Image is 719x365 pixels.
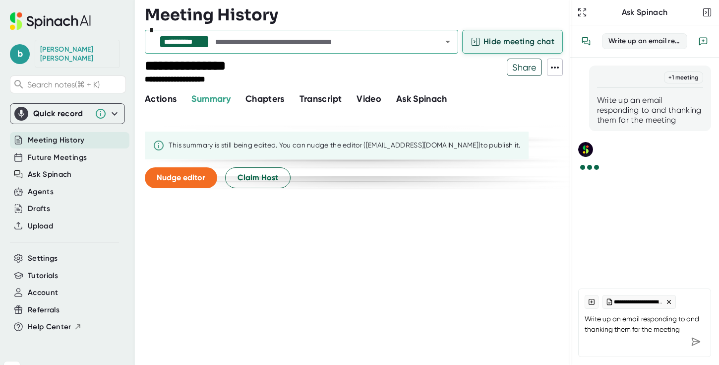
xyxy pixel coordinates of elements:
button: Nudge editor [145,167,217,188]
span: Actions [145,93,177,104]
span: Video [357,93,381,104]
button: Transcript [300,92,342,106]
button: Claim Host [225,167,291,188]
button: Open [441,35,455,49]
button: Meeting History [28,135,84,146]
button: View conversation history [576,31,596,51]
button: Settings [28,253,58,264]
button: Future Meetings [28,152,87,163]
div: This summary is still being edited. You can nudge the editor ([EMAIL_ADDRESS][DOMAIN_NAME]) to pu... [169,141,521,150]
span: Nudge editor [157,173,205,182]
div: + 1 meeting [664,72,703,83]
button: Summary [191,92,230,106]
span: b [10,44,30,64]
span: Ask Spinach [396,93,447,104]
div: Write up an email respond... [608,37,681,46]
button: Actions [145,92,177,106]
div: Brian Gewirtz [40,45,115,63]
span: Search notes (⌘ + K) [27,80,123,89]
div: Quick record [14,104,120,124]
button: Drafts [28,203,50,215]
button: Ask Spinach [28,169,72,180]
button: Expand to Ask Spinach page [575,5,589,19]
button: Upload [28,220,53,232]
div: Quick record [33,109,90,119]
button: Help Center [28,321,82,333]
button: Account [28,287,58,298]
span: Help Center [28,321,71,333]
button: Agents [28,186,54,198]
button: Hide meeting chat [462,30,563,54]
button: Close conversation sidebar [700,5,714,19]
span: Transcript [300,93,342,104]
span: Hide meeting chat [483,36,554,48]
button: Video [357,92,381,106]
div: Send message [687,333,705,351]
button: Chapters [245,92,285,106]
span: Chapters [245,93,285,104]
button: Ask Spinach [396,92,447,106]
button: Share [507,59,542,76]
button: Referrals [28,304,60,316]
div: Ask Spinach [589,7,700,17]
div: Write up an email responding to and thanking them for the meeting [597,95,703,125]
span: Summary [191,93,230,104]
h3: Meeting History [145,5,278,24]
button: New conversation [693,31,713,51]
span: Claim Host [238,172,278,184]
button: Tutorials [28,270,58,282]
